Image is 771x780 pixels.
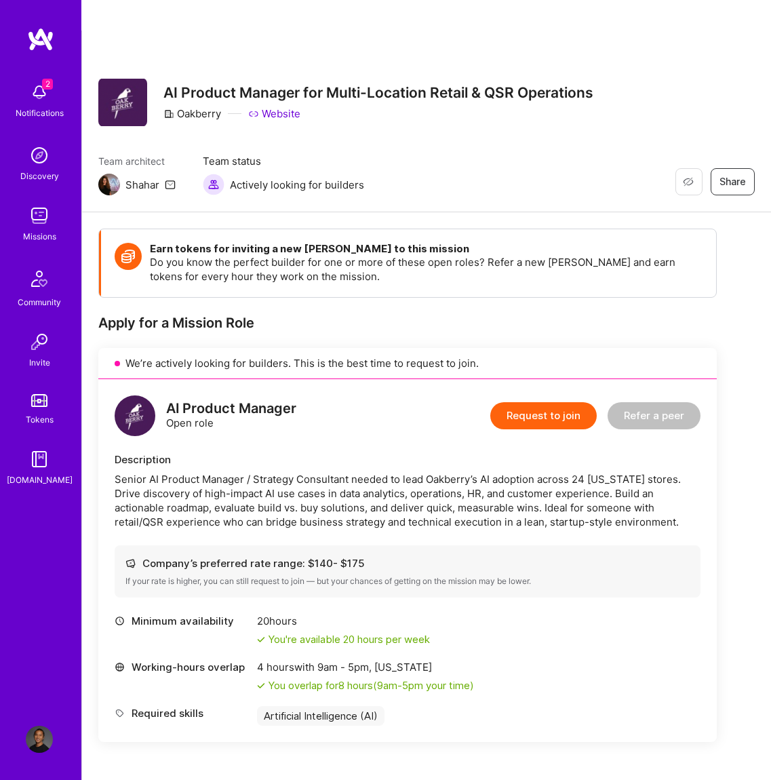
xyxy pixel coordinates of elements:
img: Company Logo [98,79,147,126]
div: Apply for a Mission Role [98,314,717,332]
span: Team status [203,154,364,168]
i: icon Check [257,636,265,644]
img: tokens [31,394,47,407]
div: Tokens [26,412,54,427]
img: guide book [26,446,53,473]
button: Share [711,168,755,195]
div: 20 hours [257,614,430,628]
i: icon EyeClosed [683,176,694,187]
i: icon Tag [115,708,125,718]
i: icon World [115,662,125,672]
img: bell [26,79,53,106]
img: discovery [26,142,53,169]
h4: Earn tokens for inviting a new [PERSON_NAME] to this mission [150,243,703,255]
img: logo [115,395,155,436]
div: If your rate is higher, you can still request to join — but your chances of getting on the missio... [125,576,690,587]
div: Open role [166,402,296,430]
span: 9am - 5pm , [315,661,374,674]
img: logo [27,27,54,52]
div: Missions [23,229,56,243]
img: teamwork [26,202,53,229]
div: Invite [29,355,50,370]
div: Working-hours overlap [115,660,250,674]
button: Refer a peer [608,402,700,429]
img: Team Architect [98,174,120,195]
div: 4 hours with [US_STATE] [257,660,474,674]
i: icon Clock [115,616,125,626]
div: Company’s preferred rate range: $ 140 - $ 175 [125,556,690,570]
img: Token icon [115,243,142,270]
i: icon CompanyGray [163,109,174,119]
span: 9am - 5pm [377,679,423,692]
div: You overlap for 8 hours ( your time) [268,678,474,693]
div: Discovery [20,169,59,183]
i: icon Mail [165,179,176,190]
button: Request to join [490,402,597,429]
div: Oakberry [163,106,221,121]
p: Do you know the perfect builder for one or more of these open roles? Refer a new [PERSON_NAME] an... [150,255,703,284]
div: Required skills [115,706,250,720]
span: Team architect [98,154,176,168]
i: icon Cash [125,558,136,568]
img: Community [23,262,56,295]
div: Artificial Intelligence (AI) [257,706,384,726]
div: AI Product Manager [166,402,296,416]
img: User Avatar [26,726,53,753]
div: We’re actively looking for builders. This is the best time to request to join. [98,348,717,379]
h3: AI Product Manager for Multi-Location Retail & QSR Operations [163,84,593,101]
div: [DOMAIN_NAME] [7,473,73,487]
i: icon Check [257,682,265,690]
div: Description [115,452,700,467]
div: Senior AI Product Manager / Strategy Consultant needed to lead Oakberry’s AI adoption across 24 [... [115,472,700,529]
a: User Avatar [22,726,56,753]
div: Community [18,295,61,309]
div: Notifications [16,106,64,120]
span: Share [719,175,746,189]
div: Minimum availability [115,614,250,628]
span: 2 [42,79,53,90]
div: Shahar [125,178,159,192]
img: Invite [26,328,53,355]
span: Actively looking for builders [230,178,364,192]
a: Website [248,106,300,121]
img: Actively looking for builders [203,174,224,195]
div: You're available 20 hours per week [257,632,430,646]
